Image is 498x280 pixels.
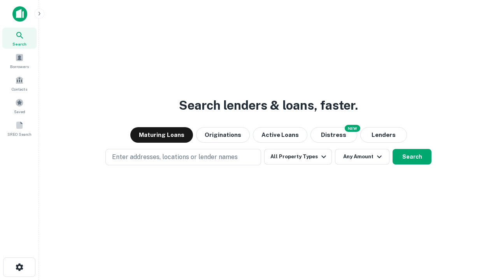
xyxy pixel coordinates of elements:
[2,73,37,94] a: Contacts
[335,149,389,164] button: Any Amount
[345,125,360,132] div: NEW
[12,86,27,92] span: Contacts
[12,41,26,47] span: Search
[2,118,37,139] a: SREO Search
[360,127,407,143] button: Lenders
[393,149,431,164] button: Search
[264,149,332,164] button: All Property Types
[2,95,37,116] a: Saved
[7,131,32,137] span: SREO Search
[459,218,498,255] iframe: Chat Widget
[10,63,29,70] span: Borrowers
[105,149,261,165] button: Enter addresses, locations or lender names
[310,127,357,143] button: Search distressed loans with lien and other non-mortgage details.
[2,28,37,49] a: Search
[14,108,25,115] span: Saved
[179,96,358,115] h3: Search lenders & loans, faster.
[12,6,27,22] img: capitalize-icon.png
[253,127,307,143] button: Active Loans
[112,152,238,162] p: Enter addresses, locations or lender names
[130,127,193,143] button: Maturing Loans
[2,50,37,71] a: Borrowers
[196,127,250,143] button: Originations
